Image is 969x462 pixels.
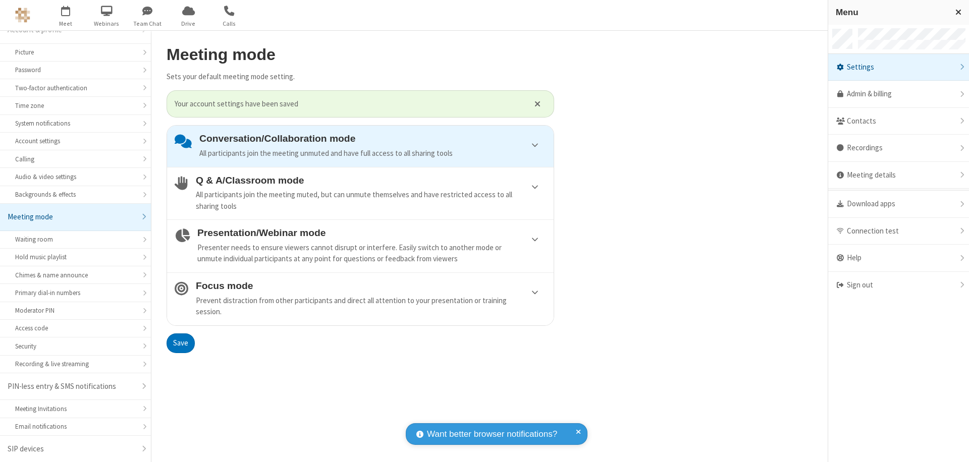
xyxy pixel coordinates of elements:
[196,295,546,318] div: Prevent distraction from other participants and direct all attention to your presentation or trai...
[828,272,969,299] div: Sign out
[197,227,546,238] h4: Presentation/Webinar mode
[167,333,195,354] button: Save
[529,96,546,111] button: Close alert
[15,8,30,23] img: QA Selenium DO NOT DELETE OR CHANGE
[15,323,136,333] div: Access code
[828,108,969,135] div: Contacts
[15,101,136,110] div: Time zone
[828,218,969,245] div: Connection test
[836,8,946,17] h3: Menu
[15,404,136,414] div: Meeting Invitations
[15,172,136,182] div: Audio & video settings
[828,245,969,272] div: Help
[8,381,136,392] div: PIN-less entry & SMS notifications
[167,71,554,83] p: Sets your default meeting mode setting.
[197,242,546,265] div: Presenter needs to ensure viewers cannot disrupt or interfere. Easily switch to another mode or u...
[15,83,136,93] div: Two-factor authentication
[15,136,136,146] div: Account settings
[828,135,969,162] div: Recordings
[15,422,136,431] div: Email notifications
[427,428,557,441] span: Want better browser notifications?
[167,46,554,64] h2: Meeting mode
[8,211,136,223] div: Meeting mode
[15,359,136,369] div: Recording & live streaming
[15,154,136,164] div: Calling
[196,175,546,186] h4: Q & A/Classroom mode
[88,19,126,28] span: Webinars
[196,189,546,212] div: All participants join the meeting muted, but can unmute themselves and have restricted access to ...
[15,47,136,57] div: Picture
[210,19,248,28] span: Calls
[199,148,546,159] div: All participants join the meeting unmuted and have full access to all sharing tools
[129,19,167,28] span: Team Chat
[828,191,969,218] div: Download apps
[199,133,546,144] h4: Conversation/Collaboration mode
[828,54,969,81] div: Settings
[15,190,136,199] div: Backgrounds & effects
[15,252,136,262] div: Hold music playlist
[47,19,85,28] span: Meet
[170,19,207,28] span: Drive
[15,235,136,244] div: Waiting room
[828,162,969,189] div: Meeting details
[15,65,136,75] div: Password
[8,443,136,455] div: SIP devices
[15,288,136,298] div: Primary dial-in numbers
[15,270,136,280] div: Chimes & name announce
[828,81,969,108] a: Admin & billing
[15,341,136,351] div: Security
[15,119,136,128] div: System notifications
[175,98,522,110] span: Your account settings have been saved
[196,280,546,291] h4: Focus mode
[15,306,136,315] div: Moderator PIN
